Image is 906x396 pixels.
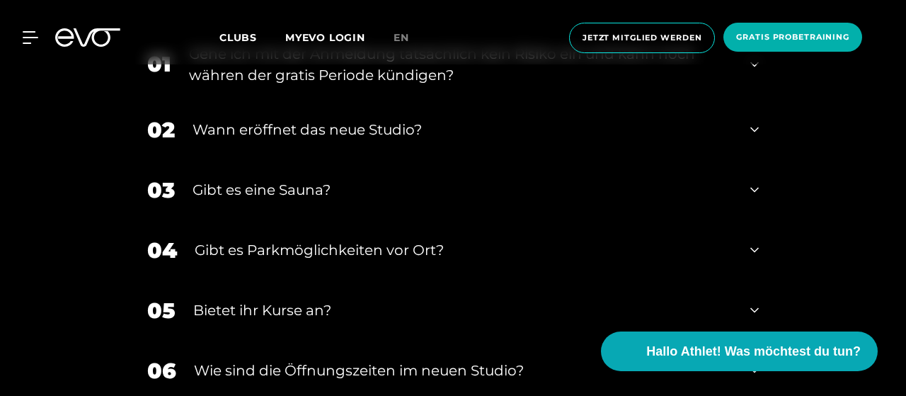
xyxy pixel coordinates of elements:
[147,234,177,266] div: 04
[285,31,365,44] a: MYEVO LOGIN
[394,30,426,46] a: en
[219,30,285,44] a: Clubs
[219,31,257,44] span: Clubs
[194,360,733,381] div: ​Wie sind die Öffnungszeiten im neuen Studio?
[147,114,175,146] div: 02
[147,295,176,327] div: 05
[147,174,175,206] div: 03
[193,179,733,200] div: Gibt es eine Sauna?
[147,355,176,387] div: 06
[646,342,861,361] span: Hallo Athlet! Was möchtest du tun?
[719,23,866,53] a: Gratis Probetraining
[736,31,849,43] span: Gratis Probetraining
[195,239,733,261] div: Gibt es Parkmöglichkeiten vor Ort?
[565,23,719,53] a: Jetzt Mitglied werden
[601,332,878,371] button: Hallo Athlet! Was möchtest du tun?
[583,32,701,44] span: Jetzt Mitglied werden
[394,31,409,44] span: en
[193,119,733,140] div: Wann eröffnet das neue Studio?
[193,300,733,321] div: Bietet ihr Kurse an?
